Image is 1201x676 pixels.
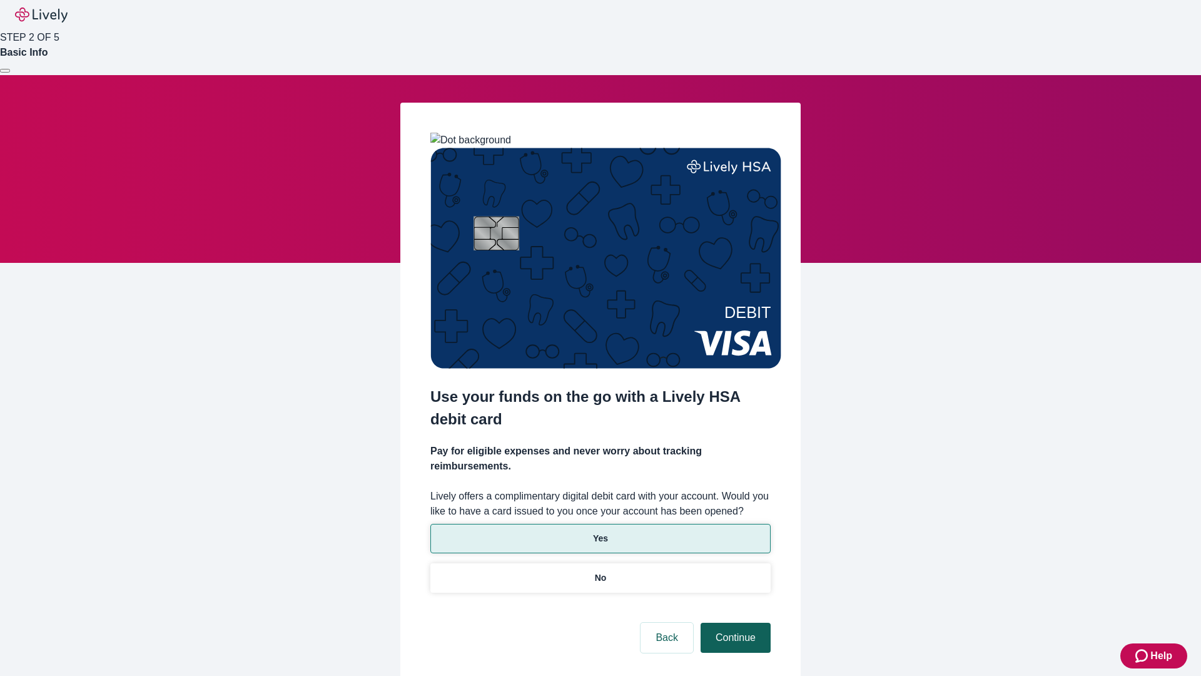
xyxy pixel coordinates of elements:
[430,386,771,431] h2: Use your funds on the go with a Lively HSA debit card
[15,8,68,23] img: Lively
[641,623,693,653] button: Back
[595,571,607,585] p: No
[1120,643,1187,668] button: Zendesk support iconHelp
[430,444,771,474] h4: Pay for eligible expenses and never worry about tracking reimbursements.
[701,623,771,653] button: Continue
[430,563,771,593] button: No
[593,532,608,545] p: Yes
[430,133,511,148] img: Dot background
[1150,648,1172,663] span: Help
[430,148,781,369] img: Debit card
[1135,648,1150,663] svg: Zendesk support icon
[430,489,771,519] label: Lively offers a complimentary digital debit card with your account. Would you like to have a card...
[430,524,771,553] button: Yes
